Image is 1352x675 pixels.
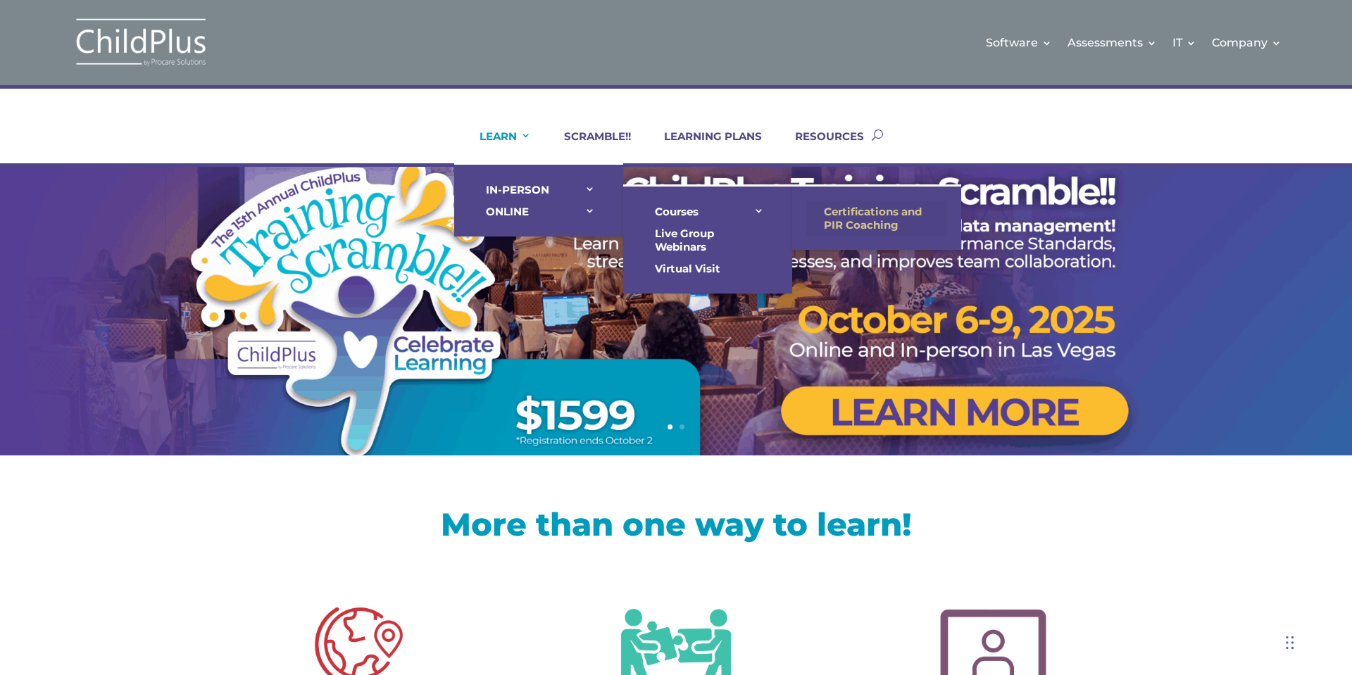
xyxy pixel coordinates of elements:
a: Courses [637,201,778,222]
a: IN-PERSON [468,179,609,201]
div: Drag [1286,622,1294,664]
a: LEARN [462,130,531,163]
a: 1 [668,424,672,429]
a: RESOURCES [777,130,864,163]
a: Assessments [1068,14,1157,71]
a: Certifications and PIR Coaching [806,201,947,236]
a: LEARNING PLANS [646,130,762,163]
a: Company [1212,14,1282,71]
a: Live Group Webinars [637,222,778,258]
a: Software [986,14,1052,71]
h1: More than one way to learn! [225,508,1127,547]
iframe: Chat Widget [1122,523,1352,675]
a: Virtual Visit [637,258,778,279]
a: IT [1172,14,1196,71]
a: 2 [680,424,684,429]
a: SCRAMBLE!! [546,130,631,163]
a: ONLINE [468,201,609,222]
